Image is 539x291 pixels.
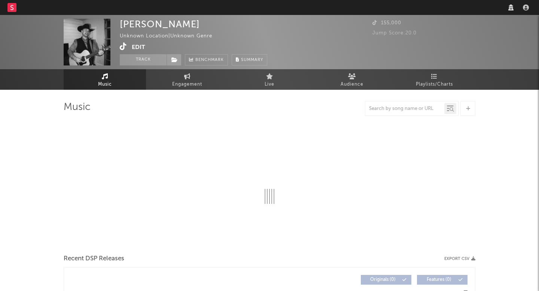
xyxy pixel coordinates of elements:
a: Playlists/Charts [393,69,475,90]
input: Search by song name or URL [365,106,444,112]
button: Features(0) [417,275,468,285]
button: Export CSV [444,257,475,261]
a: Live [228,69,311,90]
div: [PERSON_NAME] [120,19,200,30]
span: Engagement [172,80,202,89]
span: Features ( 0 ) [422,278,456,282]
a: Benchmark [185,54,228,65]
span: Recent DSP Releases [64,254,124,263]
div: Unknown Location | Unknown Genre [120,32,221,41]
a: Audience [311,69,393,90]
span: Playlists/Charts [416,80,453,89]
span: Jump Score: 20.0 [372,31,417,36]
button: Track [120,54,167,65]
span: Summary [241,58,263,62]
span: Live [265,80,274,89]
a: Music [64,69,146,90]
span: Audience [341,80,363,89]
span: Originals ( 0 ) [366,278,400,282]
button: Summary [232,54,267,65]
button: Originals(0) [361,275,411,285]
span: Music [98,80,112,89]
span: 155,000 [372,21,401,25]
span: Benchmark [195,56,224,65]
a: Engagement [146,69,228,90]
button: Edit [132,43,145,52]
